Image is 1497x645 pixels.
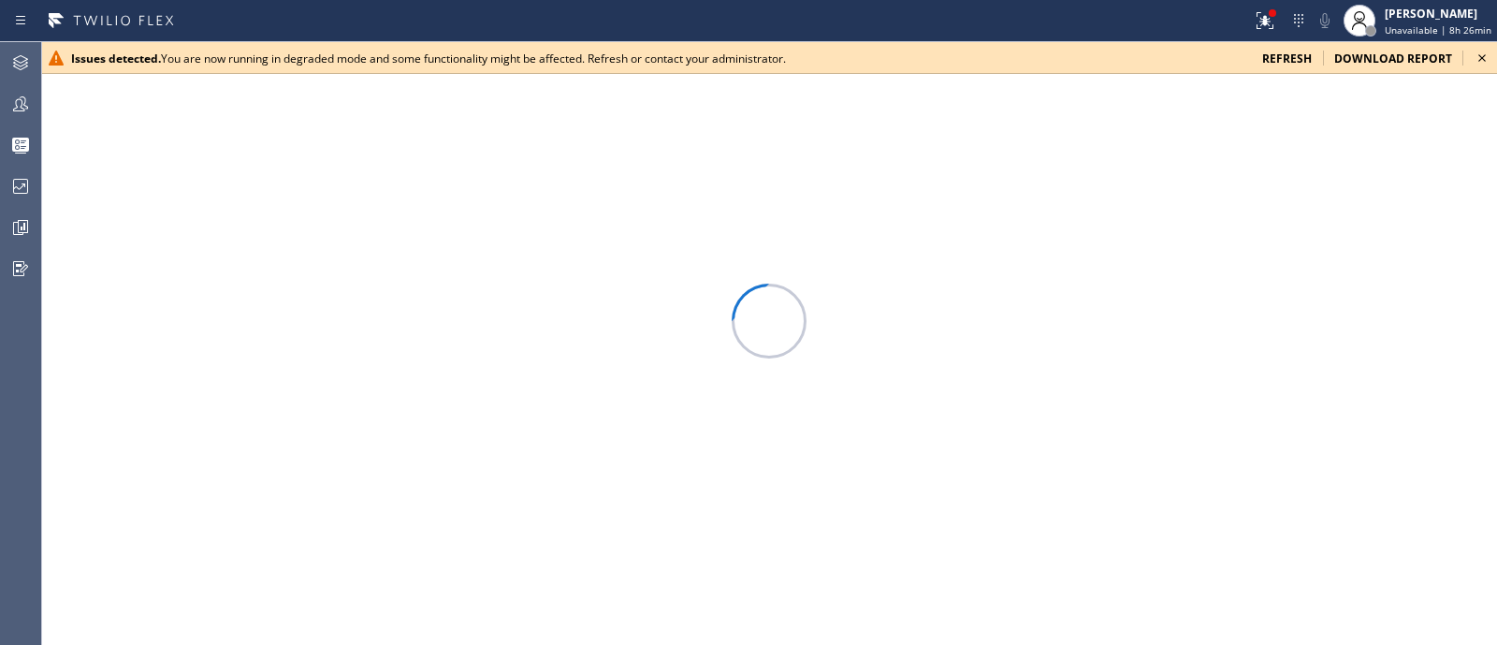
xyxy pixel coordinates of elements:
[1334,51,1452,66] span: download report
[1385,23,1491,37] span: Unavailable | 8h 26min
[71,51,161,66] b: Issues detected.
[1262,51,1312,66] span: refresh
[1385,6,1491,22] div: [PERSON_NAME]
[71,51,1247,66] div: You are now running in degraded mode and some functionality might be affected. Refresh or contact...
[1312,7,1338,34] button: Mute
